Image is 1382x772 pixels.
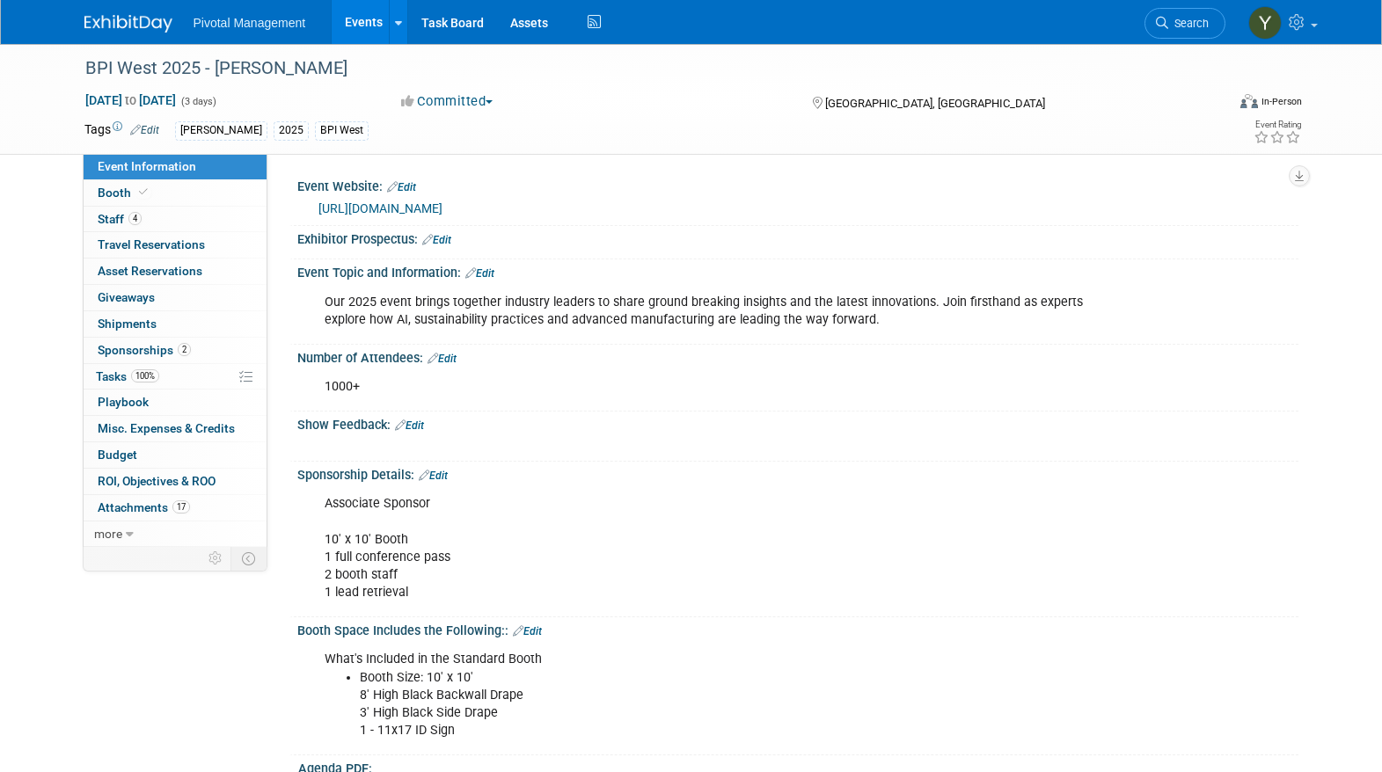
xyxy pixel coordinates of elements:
div: [PERSON_NAME] [175,121,267,140]
a: Shipments [84,311,267,337]
a: Edit [395,419,424,432]
div: Number of Attendees: [297,345,1298,368]
td: Tags [84,120,159,141]
a: Giveaways [84,285,267,310]
a: Edit [419,470,448,482]
span: Booth [98,186,151,200]
div: Our 2025 event brings together industry leaders to share ground breaking insights and the latest ... [312,285,1105,338]
a: Sponsorships2 [84,338,267,363]
div: Associate Sponsor 10' x 10' Booth 1 full conference pass 2 booth staff 1 lead retrieval [312,486,1105,609]
a: Travel Reservations [84,232,267,258]
a: Edit [130,124,159,136]
div: Show Feedback: [297,411,1298,434]
div: What's Included in the Standard Booth [312,642,1105,747]
span: Asset Reservations [98,264,202,278]
span: to [122,93,139,107]
td: Toggle Event Tabs [230,547,267,570]
a: Tasks100% [84,364,267,390]
span: [GEOGRAPHIC_DATA], [GEOGRAPHIC_DATA] [825,97,1045,110]
span: more [94,527,122,541]
span: Playbook [98,395,149,409]
img: Format-Inperson.png [1240,94,1258,108]
div: In-Person [1261,95,1302,108]
span: Pivotal Management [194,16,306,30]
div: Event Website: [297,173,1298,196]
a: Search [1144,8,1225,39]
div: Event Topic and Information: [297,259,1298,282]
span: Attachments [98,500,190,514]
img: ExhibitDay [84,15,172,33]
a: Edit [428,353,457,365]
a: Edit [513,625,542,637]
span: Giveaways [98,290,155,304]
img: Yen Wolf [1248,6,1282,40]
div: Exhibitor Prospectus: [297,226,1298,249]
span: [DATE] [DATE] [84,92,177,108]
span: (3 days) [179,96,216,107]
a: Misc. Expenses & Credits [84,416,267,441]
div: Sponsorship Details: [297,462,1298,484]
div: BPI West [315,121,369,140]
a: ROI, Objectives & ROO [84,469,267,494]
span: Staff [98,212,142,226]
span: Budget [98,448,137,462]
span: Misc. Expenses & Credits [98,421,235,435]
a: Playbook [84,390,267,415]
div: BPI West 2025 - [PERSON_NAME] [79,53,1199,84]
span: 2 [178,343,191,356]
a: Asset Reservations [84,259,267,284]
span: 100% [131,369,159,382]
span: Event Information [98,159,196,173]
span: ROI, Objectives & ROO [98,474,216,488]
span: Sponsorships [98,343,191,357]
td: Personalize Event Tab Strip [201,547,231,570]
span: Tasks [96,369,159,383]
a: Event Information [84,154,267,179]
a: Edit [387,181,416,193]
div: 1000+ [312,369,1105,404]
a: Budget [84,442,267,468]
span: Search [1168,17,1209,30]
div: 2025 [274,121,309,140]
a: more [84,521,267,547]
span: 4 [128,212,142,225]
a: Booth [84,180,267,206]
span: Shipments [98,317,157,331]
span: 17 [172,500,190,513]
div: Event Format [1122,91,1303,118]
button: Committed [395,92,500,111]
div: Event Rating [1254,120,1301,129]
a: Edit [422,234,451,246]
i: Booth reservation complete [139,187,148,197]
div: Booth Space Includes the Following:: [297,617,1298,640]
a: [URL][DOMAIN_NAME] [318,201,442,215]
a: Edit [465,267,494,280]
li: Booth Size: 10' x 10' 8' High Black Backwall Drape 3' High Black Side Drape 1 - 11x17 ID Sign [360,669,1094,739]
span: Travel Reservations [98,237,205,251]
a: Attachments17 [84,495,267,521]
a: Staff4 [84,207,267,232]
